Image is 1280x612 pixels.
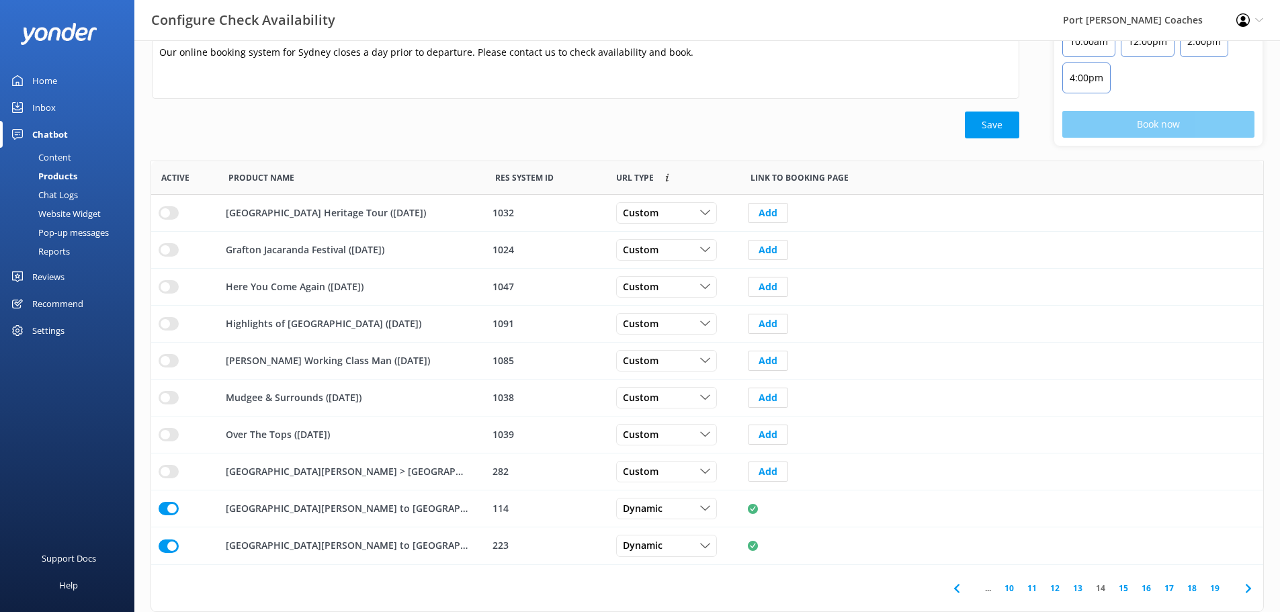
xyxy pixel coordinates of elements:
[151,453,1263,490] div: row
[1128,34,1167,50] p: 12:00pm
[493,206,599,220] div: 1032
[1187,34,1221,50] p: 2:00pm
[623,427,667,442] span: Custom
[32,263,65,290] div: Reviews
[8,167,77,185] div: Products
[151,527,1263,564] div: row
[151,195,1263,564] div: grid
[226,539,470,554] p: [GEOGRAPHIC_DATA][PERSON_NAME] to [GEOGRAPHIC_DATA] (Return)
[1203,582,1226,595] a: 19
[493,464,599,479] div: 282
[151,306,1263,343] div: row
[623,206,667,220] span: Custom
[8,242,134,261] a: Reports
[493,353,599,368] div: 1085
[151,9,335,31] h3: Configure Check Availability
[8,185,134,204] a: Chat Logs
[226,464,470,479] p: [GEOGRAPHIC_DATA][PERSON_NAME] > [GEOGRAPHIC_DATA] Seats
[161,171,189,184] span: Active
[748,462,788,482] button: Add
[623,243,667,257] span: Custom
[20,23,97,45] img: yonder-white-logo.png
[748,203,788,223] button: Add
[748,277,788,297] button: Add
[32,290,83,317] div: Recommend
[998,582,1021,595] a: 10
[8,148,71,167] div: Content
[493,427,599,442] div: 1039
[1135,582,1158,595] a: 16
[151,490,1263,527] div: row
[493,243,599,257] div: 1024
[623,539,671,554] span: Dynamic
[151,195,1263,232] div: row
[493,279,599,294] div: 1047
[226,353,430,368] p: [PERSON_NAME] Working Class Man ([DATE])
[965,112,1019,138] button: Save
[623,279,667,294] span: Custom
[1181,582,1203,595] a: 18
[226,316,421,331] p: Highlights of [GEOGRAPHIC_DATA] ([DATE])
[8,242,70,261] div: Reports
[978,582,998,595] span: ...
[748,388,788,408] button: Add
[1066,582,1089,595] a: 13
[1089,582,1112,595] a: 14
[226,206,426,220] p: [GEOGRAPHIC_DATA] Heritage Tour ([DATE])
[32,94,56,121] div: Inbox
[623,390,667,405] span: Custom
[226,243,384,257] p: Grafton Jacaranda Festival ([DATE])
[748,425,788,445] button: Add
[748,240,788,260] button: Add
[1070,34,1108,50] p: 10:00am
[751,171,849,184] span: Link to booking page
[152,38,1019,99] textarea: Our online booking system for Sydney closes a day prior to departure. Please contact us to check ...
[32,67,57,94] div: Home
[748,314,788,334] button: Add
[32,121,68,148] div: Chatbot
[151,269,1263,306] div: row
[8,167,134,185] a: Products
[493,539,599,554] div: 223
[59,572,78,599] div: Help
[8,204,134,223] a: Website Widget
[8,223,109,242] div: Pop-up messages
[151,380,1263,417] div: row
[8,204,101,223] div: Website Widget
[8,223,134,242] a: Pop-up messages
[1021,582,1043,595] a: 11
[1043,582,1066,595] a: 12
[623,501,671,516] span: Dynamic
[623,353,667,368] span: Custom
[226,279,364,294] p: Here You Come Again ([DATE])
[493,501,599,516] div: 114
[226,390,361,405] p: Mudgee & Surrounds ([DATE])
[151,417,1263,453] div: row
[151,343,1263,380] div: row
[226,427,330,442] p: Over The Tops ([DATE])
[623,464,667,479] span: Custom
[226,501,470,516] p: [GEOGRAPHIC_DATA][PERSON_NAME] to [GEOGRAPHIC_DATA] (One Way)
[616,171,654,184] span: Link to booking page
[1070,70,1103,86] p: 4:00pm
[42,545,96,572] div: Support Docs
[493,390,599,405] div: 1038
[8,148,134,167] a: Content
[228,171,294,184] span: Product Name
[495,171,554,184] span: Res System ID
[151,232,1263,269] div: row
[623,316,667,331] span: Custom
[1158,582,1181,595] a: 17
[8,185,78,204] div: Chat Logs
[493,316,599,331] div: 1091
[32,317,65,344] div: Settings
[1112,582,1135,595] a: 15
[748,351,788,371] button: Add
